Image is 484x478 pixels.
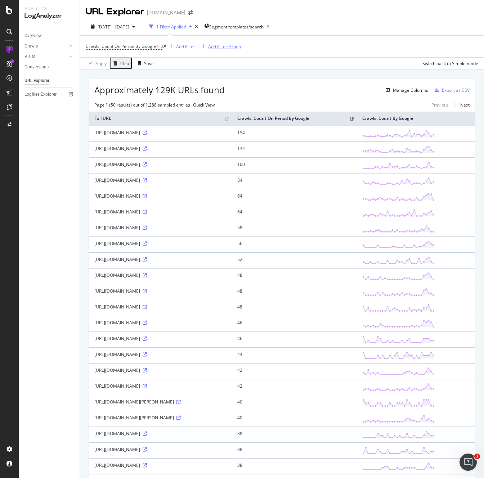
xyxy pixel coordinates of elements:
[89,112,232,126] th: Full URL: activate to sort column ascending
[357,112,475,126] th: Crawls: Count By Google
[442,87,470,93] div: Export as CSV
[232,157,357,173] td: 100
[420,58,478,69] button: Switch back to Simple mode
[232,189,357,205] td: 64
[432,84,470,96] button: Export as CSV
[94,304,227,310] div: [URL][DOMAIN_NAME]
[232,458,357,474] td: 38
[94,367,227,373] div: [URL][DOMAIN_NAME]
[232,126,357,141] td: 154
[24,63,49,71] div: Conversions
[474,454,480,459] span: 1
[94,177,227,183] div: [URL][DOMAIN_NAME]
[24,12,74,20] div: LogAnalyzer
[232,252,357,268] td: 52
[110,58,132,69] button: Clear
[86,43,156,49] span: Crawls: Count On Period By Google
[86,6,144,18] div: URL Explorer
[24,6,74,12] div: Analytics
[232,442,357,458] td: 38
[86,23,140,30] button: [DATE] - [DATE]
[198,42,241,51] button: Add Filter Group
[232,236,357,252] td: 56
[94,462,227,468] div: [URL][DOMAIN_NAME]
[193,102,215,108] div: neutral label
[393,87,428,93] div: Manage Columns
[147,9,185,16] div: [DOMAIN_NAME]
[176,44,195,50] div: Add Filter
[156,24,186,30] div: 1 Filter Applied
[232,300,357,316] td: 48
[94,145,227,152] div: [URL][DOMAIN_NAME]
[204,21,273,32] button: Segment:templates/search
[94,351,227,357] div: [URL][DOMAIN_NAME]
[24,91,75,98] a: Logfiles Explorer
[232,221,357,236] td: 58
[86,58,107,69] button: Apply
[232,395,357,411] td: 40
[94,161,227,167] div: [URL][DOMAIN_NAME]
[94,288,227,294] div: [URL][DOMAIN_NAME]
[188,10,193,15] div: arrow-right-arrow-left
[166,42,195,51] button: Add Filter
[94,335,227,342] div: [URL][DOMAIN_NAME]
[24,32,42,40] div: Overview
[24,32,75,40] a: Overview
[232,316,357,332] td: 46
[24,53,35,60] div: Visits
[232,173,357,189] td: 84
[95,60,107,67] div: Apply
[94,240,227,247] div: [URL][DOMAIN_NAME]
[24,77,49,85] div: URL Explorer
[94,272,227,278] div: [URL][DOMAIN_NAME]
[94,320,227,326] div: [URL][DOMAIN_NAME]
[94,446,227,452] div: [URL][DOMAIN_NAME]
[232,379,357,395] td: 42
[157,43,160,49] span: >
[24,53,67,60] a: Visits
[24,63,75,71] a: Conversions
[454,100,470,110] a: Next
[94,256,227,262] div: [URL][DOMAIN_NAME]
[98,24,129,30] span: [DATE] - [DATE]
[232,411,357,427] td: 40
[209,24,264,30] span: Segment: templates/search
[383,86,428,94] button: Manage Columns
[94,430,227,437] div: [URL][DOMAIN_NAME]
[94,225,227,231] div: [URL][DOMAIN_NAME]
[232,268,357,284] td: 48
[146,21,195,32] button: 1 Filter Applied
[94,102,190,108] div: Page 1 (50 results) out of 1,288 sampled entries
[193,102,215,108] span: Quick View
[232,112,357,126] th: Crawls: Count On Period By Google: activate to sort column ascending
[24,77,75,85] a: URL Explorer
[94,399,227,405] div: [URL][DOMAIN_NAME][PERSON_NAME]
[144,60,154,67] div: Save
[232,205,357,221] td: 64
[422,60,478,67] div: Switch back to Simple mode
[24,42,38,50] div: Crawls
[24,42,67,50] a: Crawls
[195,24,198,29] div: times
[208,44,241,50] div: Add Filter Group
[232,332,357,347] td: 46
[460,454,477,471] iframe: Intercom live chat
[135,58,154,69] button: Save
[232,347,357,363] td: 44
[232,363,357,379] td: 42
[94,383,227,389] div: [URL][DOMAIN_NAME]
[120,60,131,67] div: Clear
[94,193,227,199] div: [URL][DOMAIN_NAME]
[94,415,227,421] div: [URL][DOMAIN_NAME][PERSON_NAME]
[161,41,163,51] span: 0
[232,284,357,300] td: 48
[94,130,227,136] div: [URL][DOMAIN_NAME]
[94,84,225,96] span: Approximately 129K URLs found
[24,91,57,98] div: Logfiles Explorer
[94,209,227,215] div: [URL][DOMAIN_NAME]
[232,427,357,442] td: 38
[232,141,357,157] td: 134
